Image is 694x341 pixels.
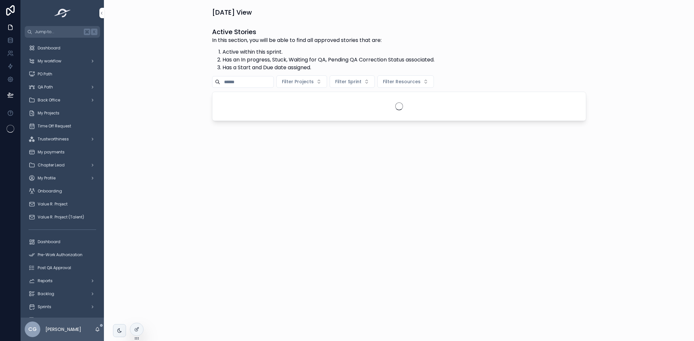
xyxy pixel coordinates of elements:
span: PO Path [38,72,52,77]
span: Pre-Work Authorization [38,252,82,257]
a: PO Path [25,68,100,80]
a: Chapter Lead [25,159,100,171]
span: Onboarding [38,189,62,194]
span: Filter Projects [282,78,314,85]
a: My Projects [25,107,100,119]
span: QA [38,317,43,322]
li: Has a Start and Due date assigned. [222,64,435,72]
button: Select Button [276,75,327,88]
span: My Profile [38,176,56,181]
a: QA Path [25,81,100,93]
a: Reports [25,275,100,287]
li: Active within this sprint. [222,48,435,56]
p: In this section, you will be able to find all approved stories that are: [212,36,435,44]
span: Time Off Request [38,124,71,129]
h1: Active Stories [212,27,435,36]
span: Filter Resources [383,78,421,85]
a: Pre-Work Authorization [25,249,100,261]
div: scrollable content [21,38,104,318]
span: Backlog [38,291,54,296]
span: Cg [28,325,37,333]
span: My Projects [38,111,59,116]
p: [PERSON_NAME] [45,326,81,333]
a: Value R. Project (Talent) [25,211,100,223]
a: Dashboard [25,236,100,248]
span: Filter Sprint [335,78,361,85]
button: Select Button [377,75,434,88]
span: QA Path [38,85,53,90]
a: Backlog [25,288,100,300]
a: My workflow [25,55,100,67]
span: Jump to... [35,29,81,34]
span: Post QA Approval [38,265,71,270]
a: Onboarding [25,185,100,197]
a: My payments [25,146,100,158]
span: My workflow [38,59,61,64]
a: Value R. Project [25,198,100,210]
a: Time Off Request [25,120,100,132]
span: Value R. Project (Talent) [38,215,84,220]
span: Value R. Project [38,202,68,207]
a: Back Office [25,94,100,106]
span: Sprints [38,304,51,309]
h1: [DATE] View [212,8,252,17]
span: K [92,29,97,34]
li: Has an In progress, Stuck, Waiting for QA, Pending QA Correction Status associated. [222,56,435,64]
a: Sprints [25,301,100,313]
button: Jump to...K [25,26,100,38]
button: Select Button [330,75,375,88]
a: Trustworthiness [25,133,100,145]
span: Chapter Lead [38,163,65,168]
span: Trustworthiness [38,137,69,142]
a: QA [25,314,100,326]
a: Post QA Approval [25,262,100,274]
span: My payments [38,150,65,155]
span: Back Office [38,98,60,103]
span: Reports [38,278,53,283]
img: App logo [52,8,73,18]
span: Dashboard [38,46,60,51]
a: My Profile [25,172,100,184]
span: Dashboard [38,239,60,244]
a: Dashboard [25,42,100,54]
